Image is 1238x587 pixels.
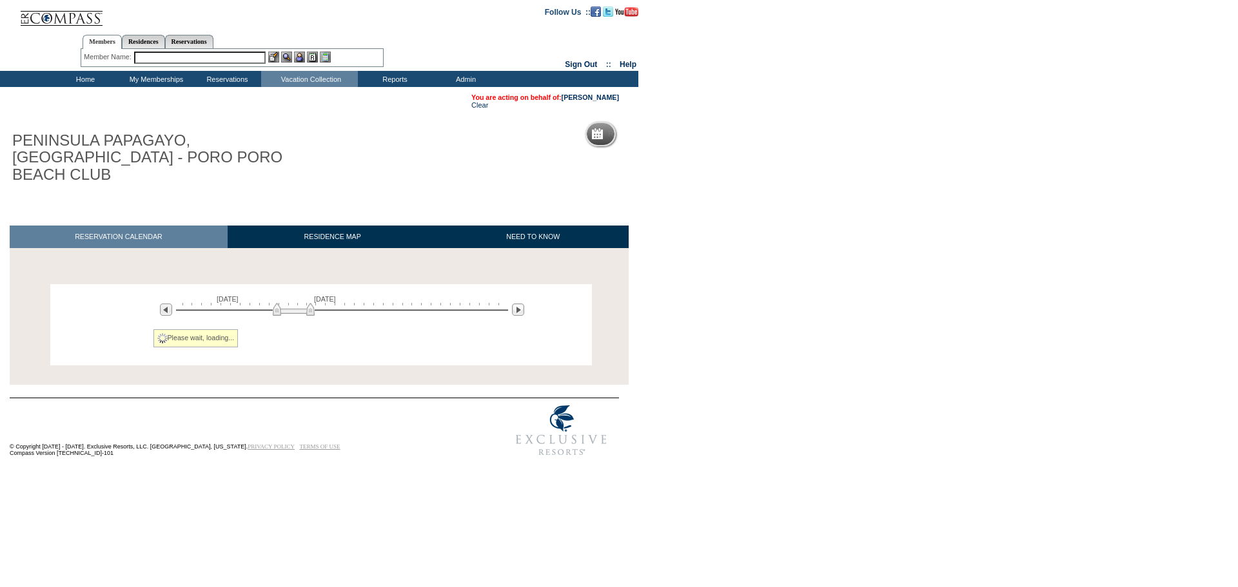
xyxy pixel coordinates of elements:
[608,130,707,139] h5: Reservation Calendar
[190,71,261,87] td: Reservations
[606,60,611,69] span: ::
[615,7,638,17] img: Subscribe to our YouTube Channel
[261,71,358,87] td: Vacation Collection
[217,295,239,303] span: [DATE]
[119,71,190,87] td: My Memberships
[471,101,488,109] a: Clear
[83,35,122,49] a: Members
[615,7,638,15] a: Subscribe to our YouTube Channel
[281,52,292,63] img: View
[122,35,165,48] a: Residences
[471,93,619,101] span: You are acting on behalf of:
[358,71,429,87] td: Reports
[429,71,500,87] td: Admin
[160,303,172,316] img: Previous
[562,93,619,101] a: [PERSON_NAME]
[512,303,524,316] img: Next
[153,329,239,347] div: Please wait, loading...
[300,443,340,450] a: TERMS OF USE
[48,71,119,87] td: Home
[565,60,597,69] a: Sign Out
[10,130,299,186] h1: PENINSULA PAPAGAYO, [GEOGRAPHIC_DATA] - PORO PORO BEACH CLUB
[10,399,461,463] td: © Copyright [DATE] - [DATE]. Exclusive Resorts, LLC. [GEOGRAPHIC_DATA], [US_STATE]. Compass Versi...
[545,6,591,17] td: Follow Us ::
[268,52,279,63] img: b_edit.gif
[84,52,133,63] div: Member Name:
[307,52,318,63] img: Reservations
[248,443,295,450] a: PRIVACY POLICY
[603,7,613,15] a: Follow us on Twitter
[603,6,613,17] img: Follow us on Twitter
[591,6,601,17] img: Become our fan on Facebook
[10,226,228,248] a: RESERVATION CALENDAR
[504,398,619,463] img: Exclusive Resorts
[228,226,438,248] a: RESIDENCE MAP
[314,295,336,303] span: [DATE]
[165,35,213,48] a: Reservations
[620,60,636,69] a: Help
[157,333,168,343] img: spinner2.gif
[591,7,601,15] a: Become our fan on Facebook
[437,226,629,248] a: NEED TO KNOW
[320,52,331,63] img: b_calculator.gif
[294,52,305,63] img: Impersonate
